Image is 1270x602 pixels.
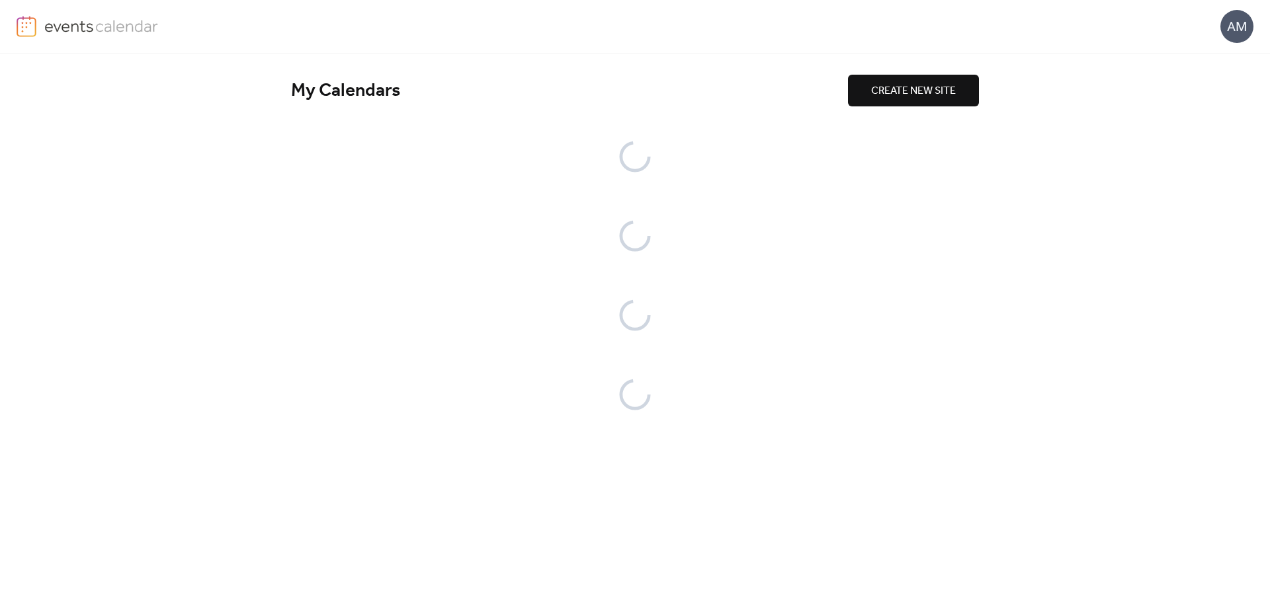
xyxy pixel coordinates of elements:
img: logo [17,16,36,37]
img: logo-type [44,16,159,36]
div: My Calendars [291,79,848,102]
div: AM [1220,10,1253,43]
span: CREATE NEW SITE [871,83,956,99]
button: CREATE NEW SITE [848,75,979,106]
